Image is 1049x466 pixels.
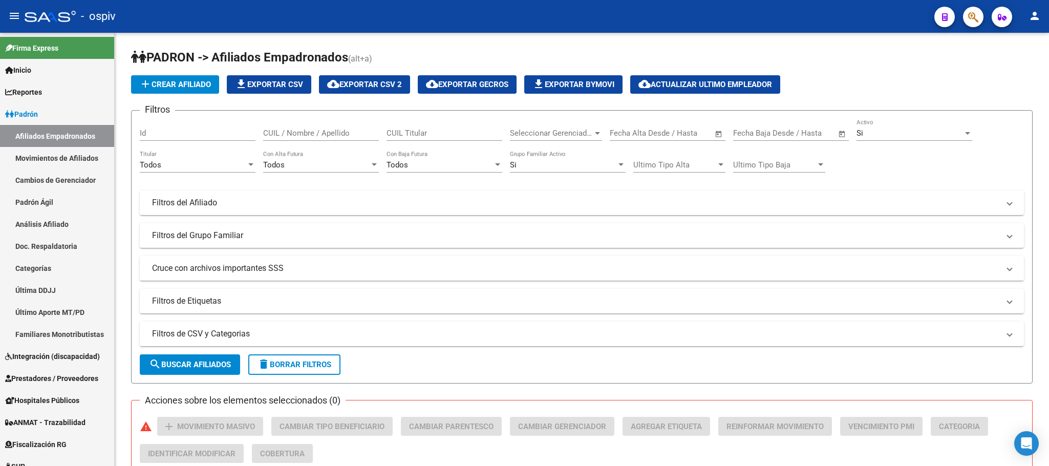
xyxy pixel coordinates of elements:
mat-icon: file_download [235,78,247,90]
mat-icon: cloud_download [638,78,651,90]
span: Ultimo Tipo Baja [733,160,816,170]
button: Identificar Modificar [140,444,244,463]
mat-panel-title: Filtros del Grupo Familiar [152,230,999,241]
span: Ultimo Tipo Alta [633,160,716,170]
button: Crear Afiliado [131,75,219,94]
span: Cambiar Parentesco [409,422,494,431]
button: Open calendar [713,128,725,140]
span: Si [510,160,517,170]
span: Todos [387,160,408,170]
input: Fecha fin [660,129,710,138]
button: Cobertura [252,444,313,463]
mat-icon: search [149,358,161,370]
button: Buscar Afiliados [140,354,240,375]
button: Agregar Etiqueta [623,417,710,436]
button: Exportar CSV [227,75,311,94]
span: Exportar Bymovi [532,80,614,89]
button: Borrar Filtros [248,354,340,375]
span: Actualizar ultimo Empleador [638,80,772,89]
span: Movimiento Masivo [177,422,255,431]
mat-panel-title: Filtros del Afiliado [152,197,999,208]
span: Inicio [5,65,31,76]
h3: Filtros [140,102,175,117]
mat-expansion-panel-header: Filtros de Etiquetas [140,289,1024,313]
span: Vencimiento PMI [848,422,914,431]
span: Borrar Filtros [258,360,331,369]
button: Movimiento Masivo [157,417,263,436]
span: Reportes [5,87,42,98]
mat-expansion-panel-header: Filtros del Grupo Familiar [140,223,1024,248]
button: Exportar GECROS [418,75,517,94]
input: Fecha fin [784,129,833,138]
mat-icon: add [163,420,175,433]
span: Padrón [5,109,38,120]
mat-icon: cloud_download [426,78,438,90]
span: (alt+a) [348,54,372,63]
h3: Acciones sobre los elementos seleccionados (0) [140,393,346,408]
span: Hospitales Públicos [5,395,79,406]
span: Cobertura [260,449,305,458]
span: PADRON -> Afiliados Empadronados [131,50,348,65]
span: Crear Afiliado [139,80,211,89]
input: Fecha inicio [610,129,651,138]
mat-icon: delete [258,358,270,370]
button: Exportar Bymovi [524,75,623,94]
mat-panel-title: Cruce con archivos importantes SSS [152,263,999,274]
button: Cambiar Gerenciador [510,417,614,436]
mat-expansion-panel-header: Filtros de CSV y Categorias [140,322,1024,346]
span: Agregar Etiqueta [631,422,702,431]
mat-icon: menu [8,10,20,22]
span: Cambiar Gerenciador [518,422,606,431]
button: Exportar CSV 2 [319,75,410,94]
mat-expansion-panel-header: Cruce con archivos importantes SSS [140,256,1024,281]
span: Fiscalización RG [5,439,67,450]
button: Cambiar Tipo Beneficiario [271,417,393,436]
mat-panel-title: Filtros de CSV y Categorias [152,328,999,340]
button: Actualizar ultimo Empleador [630,75,780,94]
mat-expansion-panel-header: Filtros del Afiliado [140,190,1024,215]
mat-icon: warning [140,420,152,433]
span: Todos [263,160,285,170]
span: Categoria [939,422,980,431]
input: Fecha inicio [733,129,775,138]
span: Seleccionar Gerenciador [510,129,593,138]
button: Vencimiento PMI [840,417,923,436]
span: Cambiar Tipo Beneficiario [280,422,384,431]
mat-icon: add [139,78,152,90]
mat-icon: person [1029,10,1041,22]
mat-icon: cloud_download [327,78,339,90]
button: Reinformar Movimiento [718,417,832,436]
button: Open calendar [837,128,848,140]
div: Open Intercom Messenger [1014,431,1039,456]
span: Integración (discapacidad) [5,351,100,362]
button: Categoria [931,417,988,436]
span: Reinformar Movimiento [726,422,824,431]
span: Prestadores / Proveedores [5,373,98,384]
span: ANMAT - Trazabilidad [5,417,85,428]
span: Identificar Modificar [148,449,236,458]
span: Exportar GECROS [426,80,508,89]
button: Cambiar Parentesco [401,417,502,436]
mat-icon: file_download [532,78,545,90]
span: - ospiv [81,5,116,28]
span: Todos [140,160,161,170]
span: Si [857,129,863,138]
span: Exportar CSV 2 [327,80,402,89]
span: Buscar Afiliados [149,360,231,369]
span: Exportar CSV [235,80,303,89]
span: Firma Express [5,43,58,54]
mat-panel-title: Filtros de Etiquetas [152,295,999,307]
